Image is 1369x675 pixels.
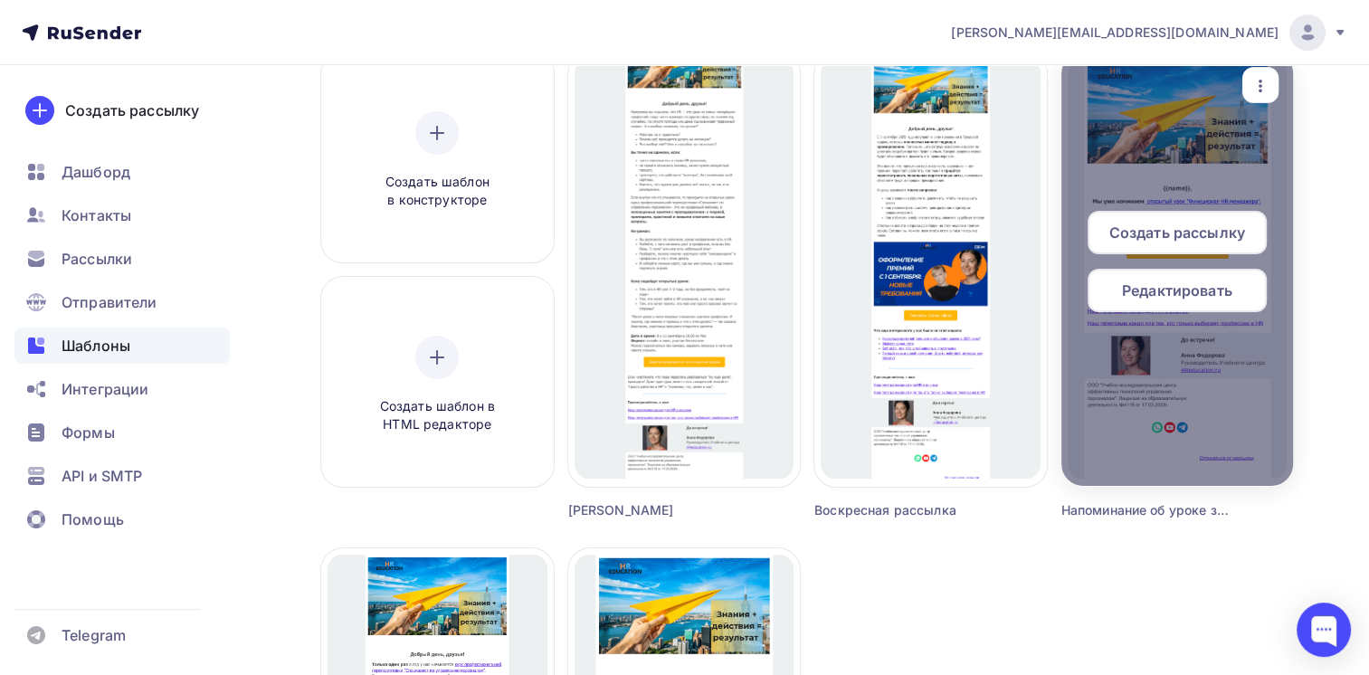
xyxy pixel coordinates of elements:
span: Создать шаблон в конструкторе [351,173,523,210]
span: Редактировать [1122,280,1232,301]
span: Создать рассылку [1109,222,1245,243]
span: Отправители [62,291,157,313]
div: Воскресная рассылка [814,501,988,519]
span: [PERSON_NAME][EMAIL_ADDRESS][DOMAIN_NAME] [951,24,1279,42]
span: Помощь [62,509,124,530]
a: Отправители [14,284,230,320]
span: Интеграции [62,378,148,400]
a: Дашборд [14,154,230,190]
span: Рассылки [62,248,132,270]
a: Формы [14,414,230,451]
a: Шаблоны [14,328,230,364]
a: [PERSON_NAME][EMAIL_ADDRESS][DOMAIN_NAME] [951,14,1347,51]
span: API и SMTP [62,465,142,487]
span: Telegram [62,624,126,646]
a: Контакты [14,197,230,233]
span: Контакты [62,204,131,226]
span: Дашборд [62,161,130,183]
div: [PERSON_NAME] [568,501,742,519]
span: Создать шаблон в HTML редакторе [351,397,523,434]
span: Шаблоны [62,335,130,357]
span: Формы [62,422,115,443]
a: Рассылки [14,241,230,277]
div: Напоминание об уроке за 15 минут [1061,501,1235,519]
div: Создать рассылку [65,100,199,121]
